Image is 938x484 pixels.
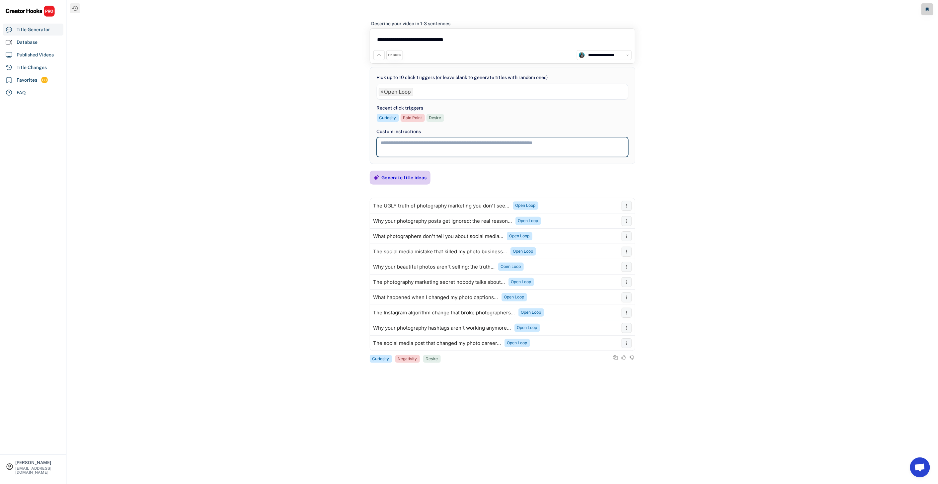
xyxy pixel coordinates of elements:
div: Pain Point [403,115,422,121]
div: Describe your video in 1-3 sentences [371,21,451,27]
div: Why your beautiful photos aren't selling: the truth... [373,264,495,270]
div: Open Loop [501,264,521,270]
div: The photography marketing secret nobody talks about... [373,280,505,285]
div: Open Loop [511,279,531,285]
div: [EMAIL_ADDRESS][DOMAIN_NAME] [15,466,60,474]
div: Open Loop [517,325,537,331]
a: Open chat [910,457,930,477]
div: Open Loop [521,310,541,315]
div: TRIGGER [388,53,401,57]
div: The UGLY truth of photography marketing you don't see... [373,203,509,208]
div: Curiosity [379,115,396,121]
div: Favorites [17,77,37,84]
div: Why your photography hashtags aren't working anymore... [373,325,511,331]
div: Open Loop [518,218,538,224]
li: Open Loop [379,88,413,96]
div: Database [17,39,38,46]
div: Open Loop [507,340,527,346]
div: FAQ [17,89,26,96]
div: What photographers don't tell you about social media... [373,234,504,239]
div: Custom instructions [377,128,628,135]
div: The social media post that changed my photo career... [373,341,501,346]
span: × [381,89,384,95]
div: Desire [426,356,438,362]
div: What happened when I changed my photo captions... [373,295,498,300]
div: Open Loop [504,294,524,300]
div: 80 [41,77,48,83]
div: Title Generator [17,26,50,33]
div: Desire [429,115,441,121]
div: Title Changes [17,64,47,71]
div: The social media mistake that killed my photo business... [373,249,507,254]
div: [PERSON_NAME] [15,460,60,465]
div: Generate title ideas [382,175,427,181]
div: The Instagram algorithm change that broke photographers... [373,310,515,315]
div: Open Loop [515,203,536,208]
div: Negativity [398,356,417,362]
img: channels4_profile.jpg [579,52,585,58]
img: CHPRO%20Logo.svg [5,5,55,17]
div: Recent click triggers [377,105,424,112]
div: Published Videos [17,51,54,58]
div: Pick up to 10 click triggers (or leave blank to generate titles with random ones) [377,74,548,81]
div: Why your photography posts get ignored: the real reason... [373,218,512,224]
div: Open Loop [509,233,530,239]
div: Open Loop [513,249,533,254]
div: Curiosity [372,356,389,362]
